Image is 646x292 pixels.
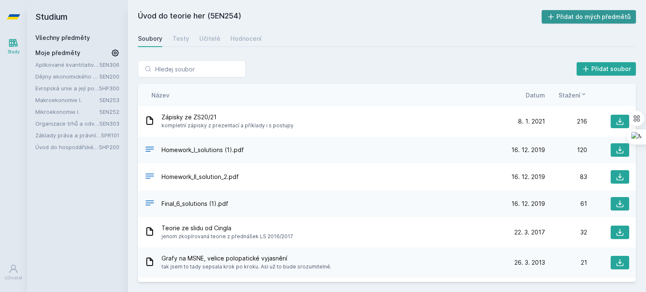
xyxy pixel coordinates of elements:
div: PDF [145,198,155,210]
div: 83 [545,173,587,181]
div: 216 [545,117,587,126]
a: 5EN200 [99,73,119,80]
span: Moje předměty [35,49,80,57]
span: 16. 12. 2019 [511,146,545,154]
div: 21 [545,258,587,267]
a: Evropská unie a její politiky [35,84,99,92]
span: Homework_II_solution_2.pdf [161,173,239,181]
div: 32 [545,228,587,237]
div: Učitelé [199,34,220,43]
a: Učitelé [199,30,220,47]
div: Testy [172,34,189,43]
div: Study [8,49,20,55]
button: Přidat soubor [577,62,636,76]
a: Aplikované kvantitativní metody I [35,61,99,69]
span: 22. 3. 2017 [514,228,545,237]
button: Název [151,91,169,100]
input: Hledej soubor [138,61,246,77]
a: Všechny předměty [35,34,90,41]
span: Final_6_solutions (1).pdf [161,200,228,208]
h2: Úvod do teorie her (5EN254) [138,10,542,24]
span: 16. 12. 2019 [511,173,545,181]
div: 120 [545,146,587,154]
div: 61 [545,200,587,208]
div: Hodnocení [230,34,262,43]
span: Homework_I_solutions (1).pdf [161,146,244,154]
a: Testy [172,30,189,47]
span: 8. 1. 2021 [518,117,545,126]
a: 5EN306 [99,61,119,68]
a: 5HP200 [99,144,119,150]
span: Teorie ze slidu od Cingla [161,224,293,232]
a: 5HP300 [99,85,119,92]
a: Makroekonomie I. [35,96,99,104]
a: Soubory [138,30,162,47]
span: 26. 3. 2013 [514,258,545,267]
a: Uživatel [2,260,25,285]
a: Organizace trhů a odvětví [35,119,99,128]
div: PDF [145,171,155,183]
span: Stažení [559,91,580,100]
a: Dějiny ekonomického myšlení [35,72,99,81]
button: Datum [526,91,545,100]
a: 5EN252 [99,108,119,115]
span: jenom zkopírovaná teorie z přednášek LS 2016/2017 [161,232,293,241]
a: Study [2,34,25,59]
a: Základy práva a právní nauky [35,131,101,139]
span: tak jsem to tady sepsala krok po kroku. Asi už to bude srozumitelné. [161,263,331,271]
a: 5PR101 [101,132,119,139]
button: Přidat do mých předmětů [542,10,636,24]
a: Úvod do hospodářské a sociální politiky [35,143,99,151]
a: 5EN303 [99,120,119,127]
span: Grafy na MSNE, velice polopatické vyjasnění [161,254,331,263]
a: Hodnocení [230,30,262,47]
span: kompletní zápisky z prezentací a příklady i s postupy [161,121,294,130]
div: Uživatel [5,275,22,281]
div: PDF [145,144,155,156]
span: 16. 12. 2019 [511,200,545,208]
div: Soubory [138,34,162,43]
a: Mikroekonomie I. [35,108,99,116]
a: 5EN253 [99,97,119,103]
button: Stažení [559,91,587,100]
span: Zápisky ze ZS20/21 [161,113,294,121]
